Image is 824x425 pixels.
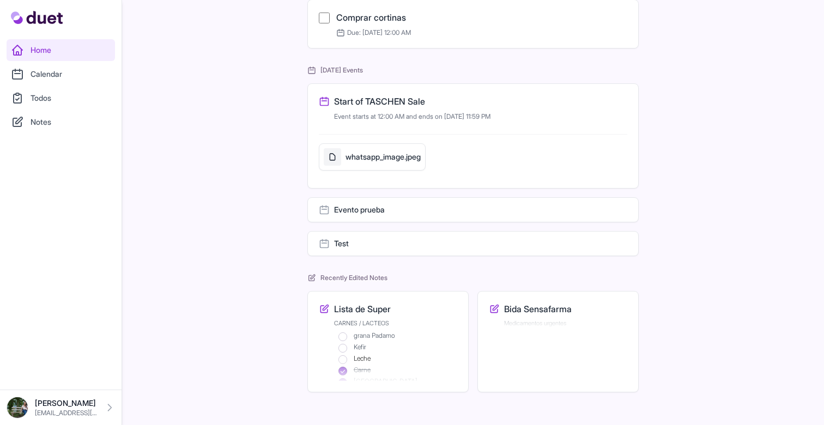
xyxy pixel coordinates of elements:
a: Comprar cortinas [336,12,406,23]
a: Notes [7,111,115,133]
div: Event starts at 12:00 AM and ends on [DATE] 11:59 PM [334,112,627,121]
a: Edit Bida Sensafarma [489,302,627,381]
h3: Start of TASCHEN Sale [334,95,425,108]
h3: Bida Sensafarma [504,302,572,315]
h5: whatsapp_image.jpeg [346,151,421,162]
p: CARNES / LACTEOS [334,320,457,327]
a: Todos [7,87,115,109]
a: Test [307,231,639,256]
span: Due: [DATE] 12:00 AM [336,28,411,37]
a: Calendar [7,63,115,85]
li: grana Padamo [338,331,457,341]
a: Home [7,39,115,61]
a: [PERSON_NAME] [EMAIL_ADDRESS][DOMAIN_NAME] [7,397,115,418]
a: Edit Lista de Super [319,302,457,381]
li: Kefir [338,343,457,352]
h3: Lista de Super [334,302,391,315]
span: Leche [354,354,371,362]
p: [PERSON_NAME] [35,398,98,409]
h3: Evento prueba [334,204,385,215]
a: Evento prueba [307,197,639,222]
a: whatsapp_image.jpeg [319,143,426,177]
p: [EMAIL_ADDRESS][DOMAIN_NAME] [35,409,98,417]
h2: Recently Edited Notes [307,274,639,282]
h2: [DATE] Events [307,66,639,75]
h3: Test [334,238,349,249]
img: DSC08576_Original.jpeg [7,397,28,418]
a: Start of TASCHEN Sale Event starts at 12:00 AM and ends on [DATE] 11:59 PM [319,95,627,121]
